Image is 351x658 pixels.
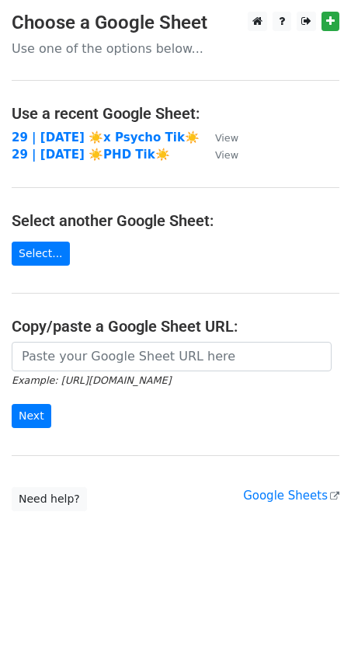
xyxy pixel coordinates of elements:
input: Paste your Google Sheet URL here [12,342,332,371]
h3: Choose a Google Sheet [12,12,339,34]
h4: Copy/paste a Google Sheet URL: [12,317,339,336]
a: Google Sheets [243,489,339,503]
h4: Use a recent Google Sheet: [12,104,339,123]
small: Example: [URL][DOMAIN_NAME] [12,374,171,386]
a: View [200,131,238,144]
a: 29 | [DATE] ☀️PHD Tik☀️ [12,148,170,162]
input: Next [12,404,51,428]
a: 29 | [DATE] ☀️x Psycho Tik☀️ [12,131,200,144]
small: View [215,149,238,161]
a: Need help? [12,487,87,511]
small: View [215,132,238,144]
a: View [200,148,238,162]
p: Use one of the options below... [12,40,339,57]
h4: Select another Google Sheet: [12,211,339,230]
a: Select... [12,242,70,266]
